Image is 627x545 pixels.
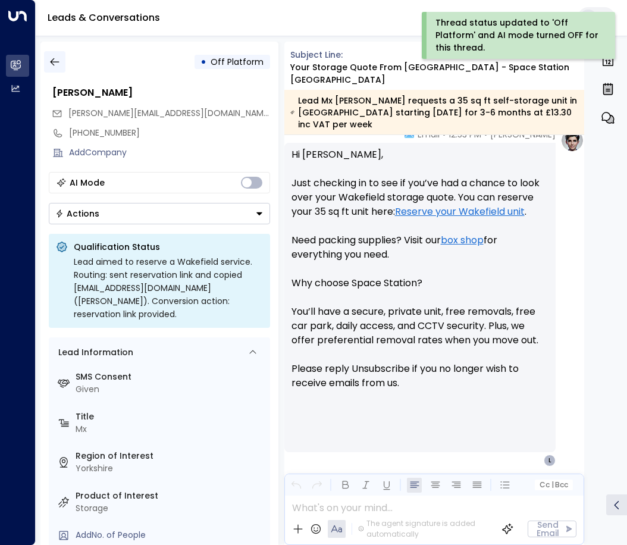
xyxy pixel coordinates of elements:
button: Undo [289,478,303,493]
p: Qualification Status [74,241,263,253]
div: Given [76,383,265,396]
span: [PERSON_NAME][EMAIL_ADDRESS][DOMAIN_NAME] [68,107,271,119]
button: Redo [309,478,324,493]
div: Thread status updated to 'Off Platform' and AI mode turned OFF for this thread. [435,17,599,54]
div: Storage [76,502,265,515]
a: Leads & Conversations [48,11,160,24]
label: Region of Interest [76,450,265,462]
p: Hi [PERSON_NAME], Just checking in to see if you’ve had a chance to look over your Wakefield stor... [291,148,549,405]
div: [PERSON_NAME] [52,86,270,100]
div: L [544,455,556,466]
div: Yorkshire [76,462,265,475]
div: The agent signature is added automatically [358,518,493,540]
span: Cc Bcc [540,481,568,489]
div: Mx [76,423,265,436]
span: laura.smales86@gmail.com [68,107,270,120]
span: Subject Line: [290,49,343,61]
div: • [200,51,206,73]
div: Lead Information [54,346,133,359]
div: Your storage quote from [GEOGRAPHIC_DATA] - Space Station [GEOGRAPHIC_DATA] [290,61,585,86]
div: AddNo. of People [76,529,265,541]
label: SMS Consent [76,371,265,383]
label: Product of Interest [76,490,265,502]
span: | [551,481,553,489]
div: Lead Mx [PERSON_NAME] requests a 35 sq ft self-storage unit in [GEOGRAPHIC_DATA] starting [DATE] ... [290,95,578,130]
a: Reserve your Wakefield unit [395,205,525,219]
div: Button group with a nested menu [49,203,270,224]
div: AI Mode [70,177,105,189]
img: profile-logo.png [560,129,584,152]
div: [PHONE_NUMBER] [69,127,270,139]
label: Title [76,411,265,423]
button: Actions [49,203,270,224]
button: Cc|Bcc [535,480,573,491]
div: AddCompany [69,146,270,159]
div: Lead aimed to reserve a Wakefield service. Routing: sent reservation link and copied [EMAIL_ADDRE... [74,255,263,321]
a: box shop [441,233,484,248]
span: Off Platform [211,56,264,68]
div: Actions [55,208,99,219]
